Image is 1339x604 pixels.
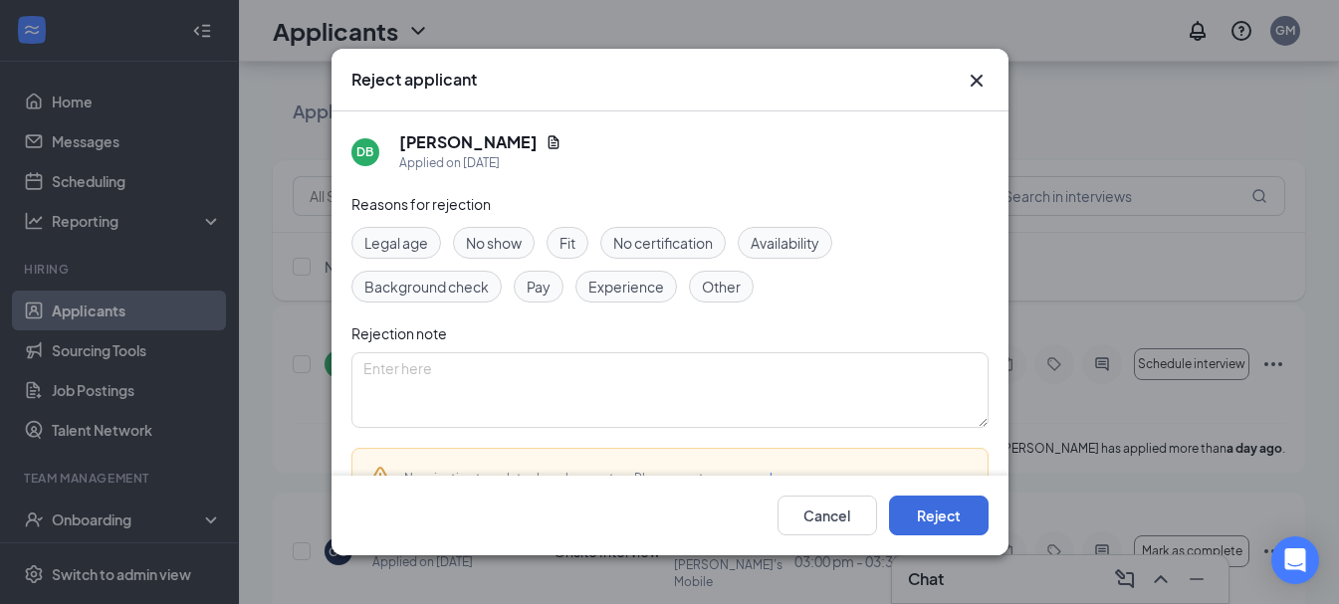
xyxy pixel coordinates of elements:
[351,195,491,213] span: Reasons for rejection
[368,465,392,489] svg: Warning
[364,232,428,254] span: Legal age
[351,69,477,91] h3: Reject applicant
[965,69,989,93] svg: Cross
[546,134,561,150] svg: Document
[751,232,819,254] span: Availability
[770,471,794,486] a: here
[889,496,989,535] button: Reject
[965,69,989,93] button: Close
[702,276,741,298] span: Other
[559,232,575,254] span: Fit
[778,496,877,535] button: Cancel
[399,153,561,173] div: Applied on [DATE]
[613,232,713,254] span: No certification
[1271,536,1319,584] div: Open Intercom Messenger
[399,131,538,153] h5: [PERSON_NAME]
[466,232,522,254] span: No show
[351,324,447,342] span: Rejection note
[588,276,664,298] span: Experience
[364,276,489,298] span: Background check
[404,471,797,486] span: No rejection templates have been setup. Please create a new one .
[527,276,551,298] span: Pay
[356,143,373,160] div: DB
